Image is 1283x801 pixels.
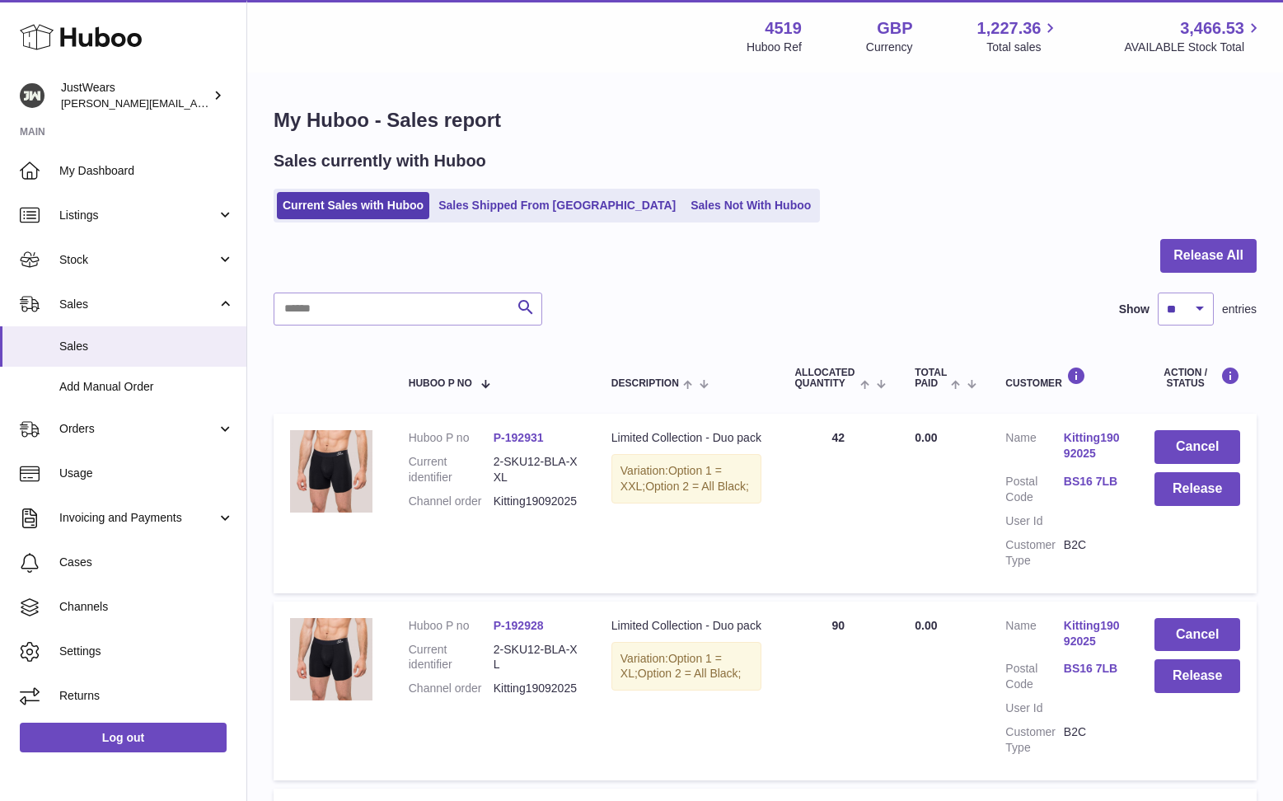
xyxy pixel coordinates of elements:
[1180,17,1244,40] span: 3,466.53
[977,17,1061,55] a: 1,227.36 Total sales
[877,17,912,40] strong: GBP
[794,368,856,389] span: ALLOCATED Quantity
[59,644,234,659] span: Settings
[59,510,217,526] span: Invoicing and Payments
[274,150,486,172] h2: Sales currently with Huboo
[1154,430,1240,464] button: Cancel
[494,431,544,444] a: P-192931
[1064,618,1122,649] a: Kitting19092025
[685,192,817,219] a: Sales Not With Huboo
[620,652,722,681] span: Option 1 = XL;
[59,163,234,179] span: My Dashboard
[645,480,749,493] span: Option 2 = All Black;
[409,430,494,446] dt: Huboo P no
[59,688,234,704] span: Returns
[986,40,1060,55] span: Total sales
[59,339,234,354] span: Sales
[747,40,802,55] div: Huboo Ref
[1119,302,1150,317] label: Show
[409,681,494,696] dt: Channel order
[494,454,578,485] dd: 2-SKU12-BLA-XXL
[409,454,494,485] dt: Current identifier
[1005,618,1064,653] dt: Name
[638,667,742,680] span: Option 2 = All Black;
[409,642,494,673] dt: Current identifier
[494,619,544,632] a: P-192928
[409,378,472,389] span: Huboo P no
[1005,367,1121,389] div: Customer
[611,378,679,389] span: Description
[1005,474,1064,505] dt: Postal Code
[620,464,722,493] span: Option 1 = XXL;
[611,618,762,634] div: Limited Collection - Duo pack
[1124,40,1263,55] span: AVAILABLE Stock Total
[274,107,1257,133] h1: My Huboo - Sales report
[1064,661,1122,677] a: BS16 7LB
[494,494,578,509] dd: Kitting19092025
[61,80,209,111] div: JustWears
[1222,302,1257,317] span: entries
[494,642,578,673] dd: 2-SKU12-BLA-XL
[277,192,429,219] a: Current Sales with Huboo
[290,430,372,513] img: 45191626282471.jpg
[778,414,898,593] td: 42
[61,96,330,110] span: [PERSON_NAME][EMAIL_ADDRESS][DOMAIN_NAME]
[1005,661,1064,692] dt: Postal Code
[1124,17,1263,55] a: 3,466.53 AVAILABLE Stock Total
[915,368,947,389] span: Total paid
[778,602,898,780] td: 90
[1005,513,1064,529] dt: User Id
[409,618,494,634] dt: Huboo P no
[20,723,227,752] a: Log out
[59,466,234,481] span: Usage
[1160,239,1257,273] button: Release All
[494,681,578,696] dd: Kitting19092025
[1154,472,1240,506] button: Release
[915,619,937,632] span: 0.00
[977,17,1042,40] span: 1,227.36
[1005,700,1064,716] dt: User Id
[1154,659,1240,693] button: Release
[1005,724,1064,756] dt: Customer Type
[1005,430,1064,466] dt: Name
[409,494,494,509] dt: Channel order
[1005,537,1064,569] dt: Customer Type
[59,555,234,570] span: Cases
[1064,724,1122,756] dd: B2C
[1064,430,1122,461] a: Kitting19092025
[1064,537,1122,569] dd: B2C
[59,208,217,223] span: Listings
[290,618,372,700] img: 45191626282480.jpg
[59,379,234,395] span: Add Manual Order
[1154,367,1240,389] div: Action / Status
[611,642,762,691] div: Variation:
[611,430,762,446] div: Limited Collection - Duo pack
[59,599,234,615] span: Channels
[765,17,802,40] strong: 4519
[1154,618,1240,652] button: Cancel
[866,40,913,55] div: Currency
[59,421,217,437] span: Orders
[915,431,937,444] span: 0.00
[59,252,217,268] span: Stock
[433,192,681,219] a: Sales Shipped From [GEOGRAPHIC_DATA]
[1064,474,1122,489] a: BS16 7LB
[59,297,217,312] span: Sales
[611,454,762,504] div: Variation:
[20,83,44,108] img: josh@just-wears.com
